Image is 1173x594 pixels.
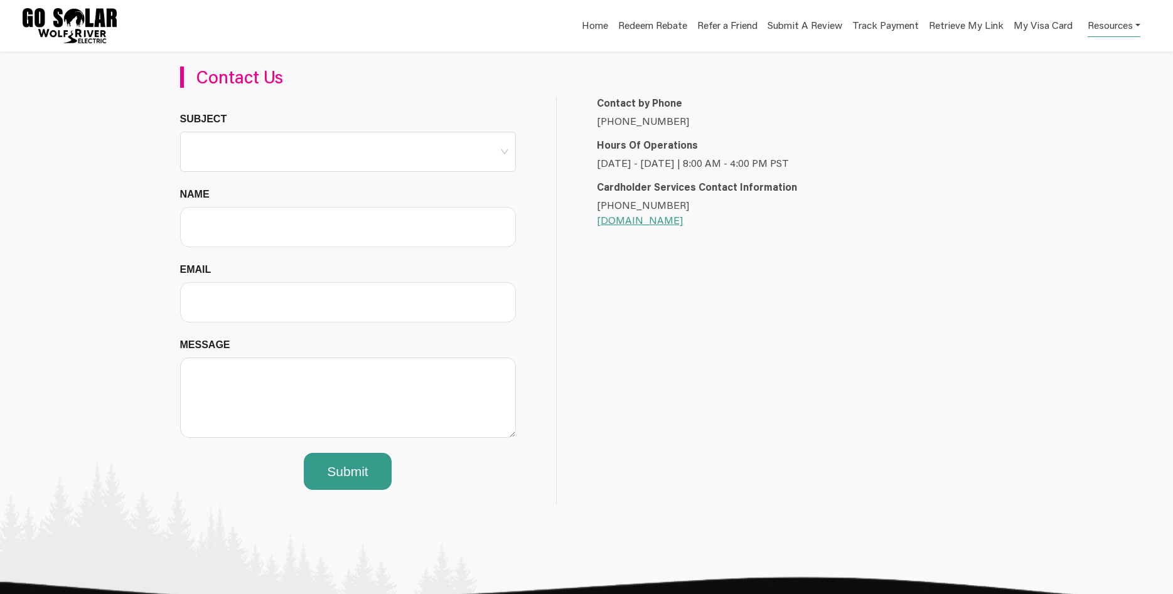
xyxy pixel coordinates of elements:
[582,18,608,36] a: Home
[929,18,1004,36] a: Retrieve My Link
[597,156,963,171] p: [DATE] - [DATE] | 8:00 AM - 4:00 PM PST
[768,18,842,36] a: Submit A Review
[180,112,237,127] label: Subject
[180,207,516,247] input: Name
[597,114,963,129] p: [PHONE_NUMBER]
[597,96,682,109] strong: Contact by Phone
[196,66,567,88] h3: Contact Us
[180,282,516,322] input: Email
[618,18,687,36] a: Redeem Rebate
[597,180,797,193] strong: Cardholder Services Contact Information
[1088,13,1140,37] a: Resources
[597,213,683,226] a: [DOMAIN_NAME]
[180,337,240,353] label: Message
[23,8,117,43] img: Program logo
[852,18,919,36] a: Track Payment
[180,262,221,277] label: Email
[180,187,219,202] label: Name
[1014,13,1073,38] a: My Visa Card
[597,138,698,151] strong: Hours Of Operations
[304,453,391,491] button: Submit
[697,18,758,36] a: Refer a Friend
[597,198,963,228] p: [PHONE_NUMBER]
[180,358,516,438] textarea: Message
